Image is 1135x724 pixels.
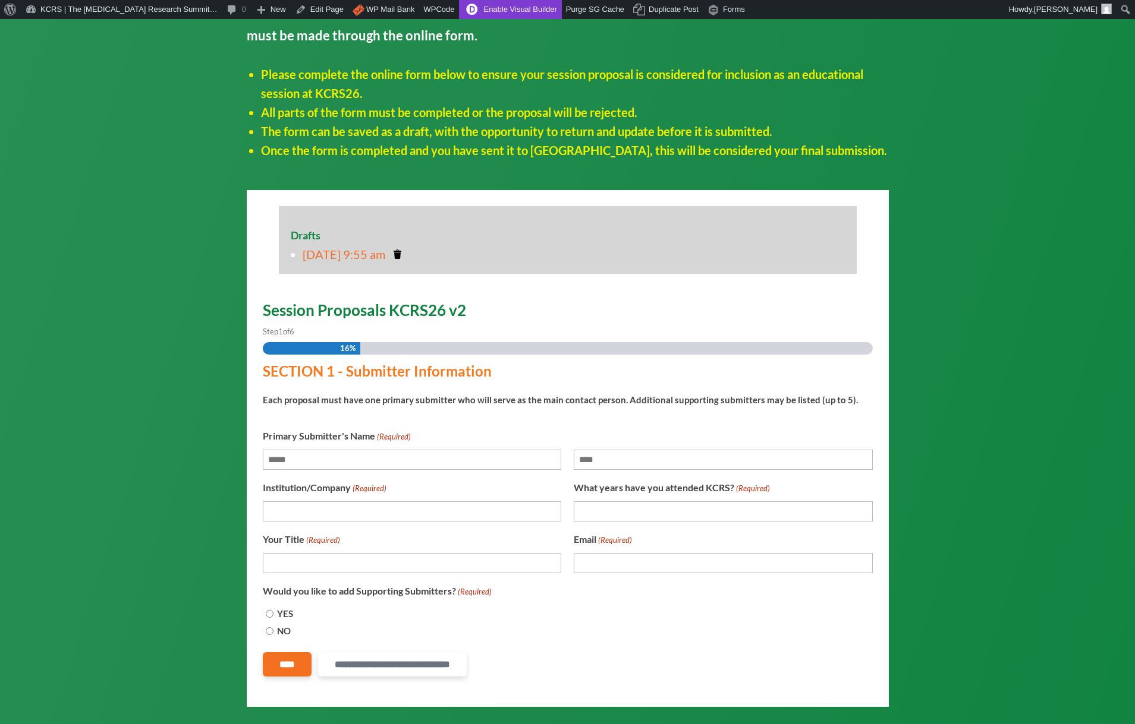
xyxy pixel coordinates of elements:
[305,532,340,548] span: (Required)
[277,606,293,622] label: YES
[574,531,632,548] label: Email
[261,103,889,122] li: All parts of the form must be completed or the proposal will be rejected.
[303,246,385,262] a: [DATE] 9:55 am
[353,4,364,16] img: icon.png
[263,583,492,600] legend: Would you like to add Supporting Submitters?
[261,141,889,160] li: Once the form is completed and you have sent it to [GEOGRAPHIC_DATA], this will be considered you...
[597,532,632,548] span: (Required)
[1034,5,1098,14] span: [PERSON_NAME]
[291,230,857,246] h4: Drafts
[263,531,340,548] label: Your Title
[263,479,386,497] label: Institution/Company
[457,584,492,600] span: (Required)
[263,428,411,445] legend: Primary Submitter's Name
[261,67,863,100] span: Please complete the online form below to ensure your session proposal is considered for inclusion...
[351,480,386,497] span: (Required)
[277,623,291,639] label: NO
[376,429,411,445] span: (Required)
[735,480,770,497] span: (Required)
[263,364,863,384] h3: SECTION 1 - Submitter Information
[574,479,770,497] label: What years have you attended KCRS?
[263,324,873,340] p: Step of
[340,342,356,355] span: 16%
[263,384,863,408] div: Each proposal must have one primary submitter who will serve as the main contact person. Addition...
[278,327,283,336] span: 1
[290,327,294,336] span: 6
[263,302,873,324] h2: Session Proposals KCRS26 v2
[261,122,889,141] li: The form can be saved as a draft, with the opportunity to return and update before it is submitted.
